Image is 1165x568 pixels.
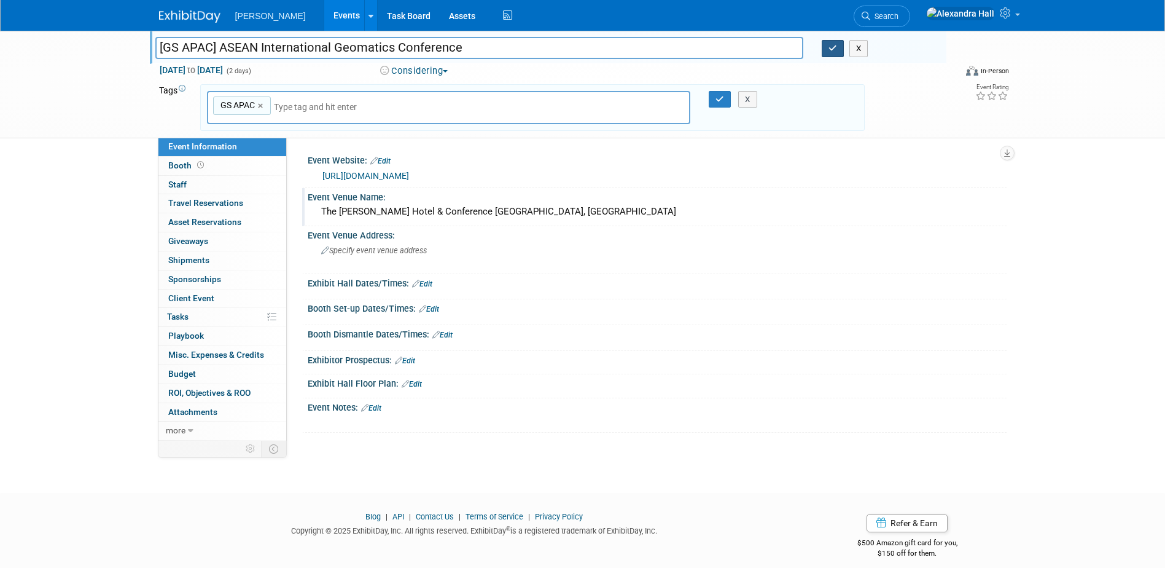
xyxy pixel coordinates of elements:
[308,226,1007,242] div: Event Venue Address:
[159,65,224,76] span: [DATE] [DATE]
[168,179,187,189] span: Staff
[240,441,262,457] td: Personalize Event Tab Strip
[274,101,446,113] input: Type tag and hit enter
[168,293,214,303] span: Client Event
[308,274,1007,290] div: Exhibit Hall Dates/Times:
[849,40,868,57] button: X
[168,388,251,398] span: ROI, Objectives & ROO
[883,64,1010,82] div: Event Format
[926,7,995,20] img: Alexandra Hall
[168,160,206,170] span: Booth
[168,274,221,284] span: Sponsorships
[159,10,220,23] img: ExhibitDay
[158,176,286,194] a: Staff
[308,325,1007,341] div: Booth Dismantle Dates/Times:
[867,514,948,532] a: Refer & Earn
[376,65,453,77] button: Considering
[158,290,286,308] a: Client Event
[308,151,1007,167] div: Event Website:
[966,66,978,76] img: Format-Inperson.png
[392,512,404,521] a: API
[870,12,898,21] span: Search
[158,346,286,365] a: Misc. Expenses & Credits
[308,188,1007,203] div: Event Venue Name:
[738,91,757,108] button: X
[402,380,422,389] a: Edit
[158,327,286,345] a: Playbook
[195,160,206,170] span: Booth not reserved yet
[808,548,1007,559] div: $150 off for them.
[158,138,286,156] a: Event Information
[158,157,286,175] a: Booth
[167,312,189,321] span: Tasks
[168,198,243,208] span: Travel Reservations
[975,84,1008,90] div: Event Rating
[361,404,381,412] a: Edit
[535,512,583,521] a: Privacy Policy
[159,523,790,537] div: Copyright © 2025 ExhibitDay, Inc. All rights reserved. ExhibitDay is a registered trademark of Ex...
[168,236,208,246] span: Giveaways
[854,6,910,27] a: Search
[370,157,391,165] a: Edit
[416,512,454,521] a: Contact Us
[225,67,251,75] span: (2 days)
[235,11,306,21] span: [PERSON_NAME]
[158,308,286,326] a: Tasks
[158,422,286,440] a: more
[158,365,286,384] a: Budget
[158,232,286,251] a: Giveaways
[321,246,427,255] span: Specify event venue address
[322,171,409,181] a: [URL][DOMAIN_NAME]
[158,384,286,403] a: ROI, Objectives & ROO
[406,512,414,521] span: |
[158,213,286,232] a: Asset Reservations
[168,331,204,341] span: Playbook
[308,398,1007,414] div: Event Notes:
[258,99,266,113] a: ×
[383,512,391,521] span: |
[432,331,453,339] a: Edit
[158,251,286,270] a: Shipments
[168,350,264,360] span: Misc. Expenses & Credits
[308,299,1007,315] div: Booth Set-up Dates/Times:
[308,374,1007,390] div: Exhibit Hall Floor Plan:
[168,369,196,379] span: Budget
[395,357,415,365] a: Edit
[419,305,439,314] a: Edit
[466,512,523,521] a: Terms of Service
[525,512,533,521] span: |
[159,84,189,132] td: Tags
[168,255,209,265] span: Shipments
[168,217,241,227] span: Asset Reservations
[185,65,197,75] span: to
[365,512,381,521] a: Blog
[158,403,286,422] a: Attachments
[980,66,1009,76] div: In-Person
[166,425,185,435] span: more
[506,526,510,532] sup: ®
[308,351,1007,367] div: Exhibitor Prospectus:
[412,280,432,288] a: Edit
[158,194,286,213] a: Travel Reservations
[456,512,464,521] span: |
[168,407,217,417] span: Attachments
[317,202,997,221] div: The [PERSON_NAME] Hotel & Conference [GEOGRAPHIC_DATA], [GEOGRAPHIC_DATA]
[168,141,237,151] span: Event Information
[158,270,286,289] a: Sponsorships
[808,530,1007,558] div: $500 Amazon gift card for you,
[218,99,255,111] span: GS APAC
[261,441,286,457] td: Toggle Event Tabs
